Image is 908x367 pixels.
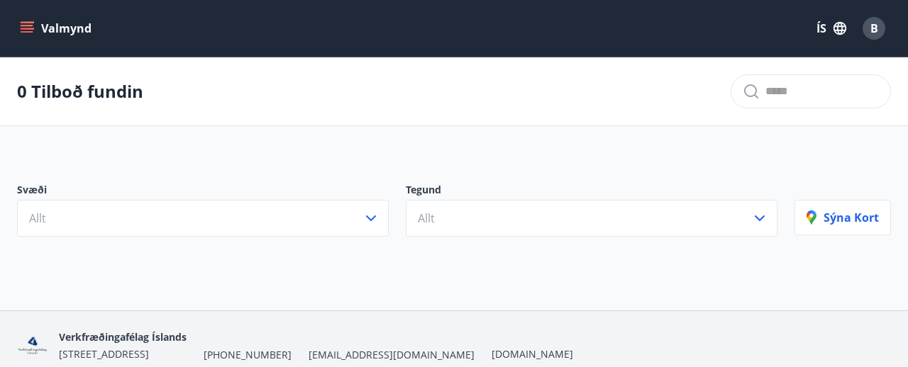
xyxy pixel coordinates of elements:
[17,16,97,41] button: menu
[17,79,143,103] p: 0 Tilboð fundin
[204,348,292,362] span: [PHONE_NUMBER]
[809,16,854,41] button: ÍS
[406,183,777,200] p: Tegund
[17,330,48,361] img: zH7ieRZ5MdB4c0oPz1vcDZy7gcR7QQ5KLJqXv9KS.png
[17,200,389,237] button: Allt
[17,183,389,200] p: Svæði
[59,347,149,361] span: [STREET_ADDRESS]
[406,200,777,237] button: Allt
[29,210,46,226] span: Allt
[59,330,187,344] span: Verkfræðingafélag Íslands
[807,210,879,225] p: Sýna kort
[309,348,475,362] span: [EMAIL_ADDRESS][DOMAIN_NAME]
[492,347,573,361] a: [DOMAIN_NAME]
[857,11,891,45] button: B
[794,200,891,235] button: Sýna kort
[418,210,435,226] span: Allt
[870,21,878,36] span: B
